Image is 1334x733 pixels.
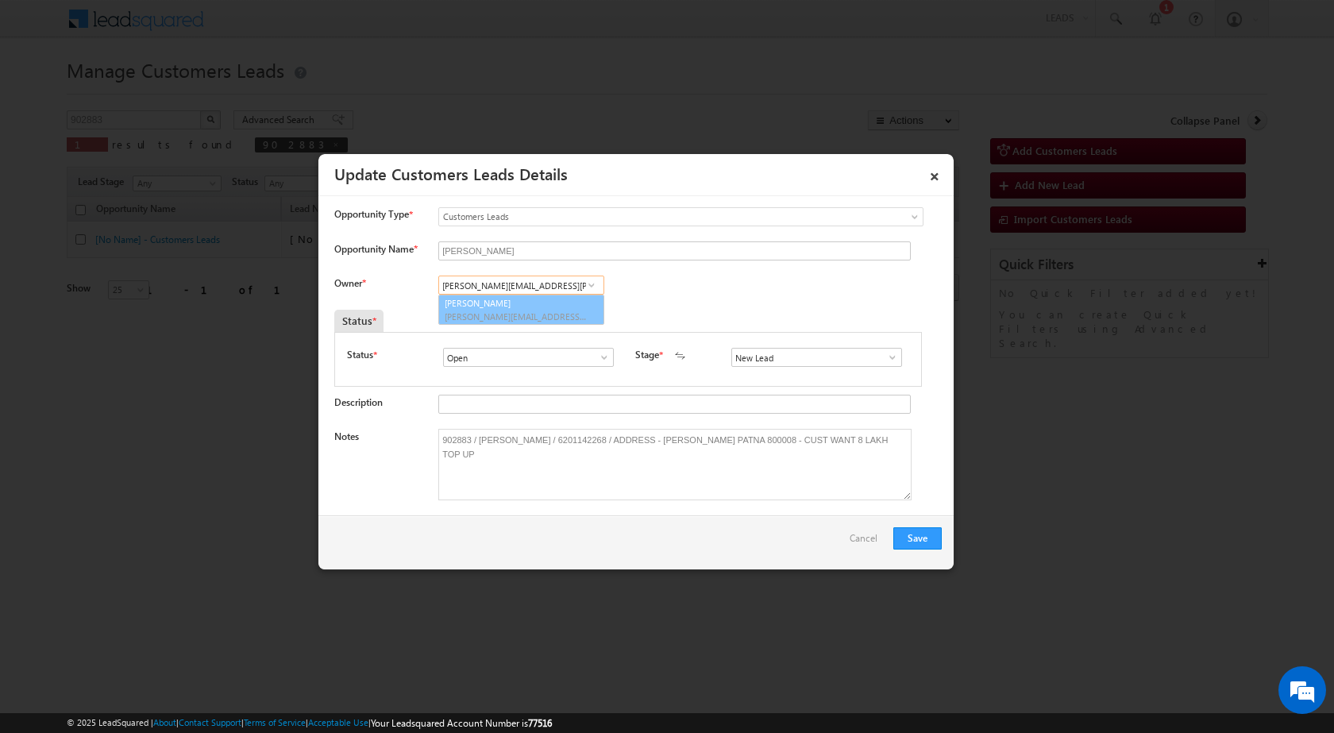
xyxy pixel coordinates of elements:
[347,348,373,362] label: Status
[445,311,588,322] span: [PERSON_NAME][EMAIL_ADDRESS][PERSON_NAME][DOMAIN_NAME]
[334,396,383,408] label: Description
[83,83,267,104] div: Chat with us now
[244,717,306,727] a: Terms of Service
[153,717,176,727] a: About
[581,277,601,293] a: Show All Items
[878,349,898,365] a: Show All Items
[334,162,568,184] a: Update Customers Leads Details
[443,348,614,367] input: Type to Search
[334,310,384,332] div: Status
[438,207,923,226] a: Customers Leads
[893,527,942,550] button: Save
[439,210,858,224] span: Customers Leads
[334,430,359,442] label: Notes
[371,717,552,729] span: Your Leadsquared Account Number is
[528,717,552,729] span: 77516
[21,147,290,476] textarea: Type your message and hit 'Enter'
[67,716,552,731] span: © 2025 LeadSquared | | | | |
[438,276,604,295] input: Type to Search
[334,277,365,289] label: Owner
[921,160,948,187] a: ×
[438,295,604,325] a: [PERSON_NAME]
[179,717,241,727] a: Contact Support
[334,207,409,222] span: Opportunity Type
[731,348,902,367] input: Type to Search
[216,489,288,511] em: Start Chat
[308,717,368,727] a: Acceptable Use
[334,243,417,255] label: Opportunity Name
[850,527,885,557] a: Cancel
[590,349,610,365] a: Show All Items
[27,83,67,104] img: d_60004797649_company_0_60004797649
[260,8,299,46] div: Minimize live chat window
[635,348,659,362] label: Stage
